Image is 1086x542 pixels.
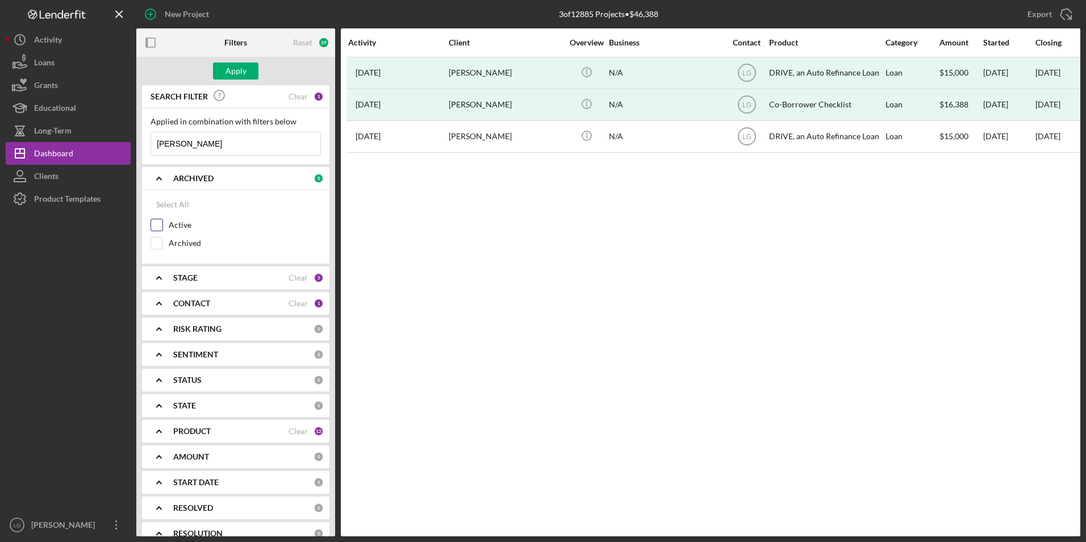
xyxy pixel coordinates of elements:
button: Grants [6,74,131,97]
div: Clear [289,92,308,101]
b: CONTACT [173,299,210,308]
div: Overview [565,38,608,47]
div: Clear [289,299,308,308]
button: New Project [136,3,220,26]
div: 1 [314,91,324,102]
div: DRIVE, an Auto Refinance Loan [769,58,883,88]
b: START DATE [173,478,219,487]
text: LG [14,522,21,528]
div: Apply [225,62,247,80]
div: Amount [939,38,982,47]
div: Category [885,38,938,47]
button: Long-Term [6,119,131,142]
div: Product Templates [34,187,101,213]
div: Dashboard [34,142,73,168]
button: Dashboard [6,142,131,165]
div: Started [983,38,1034,47]
button: Select All [151,193,195,216]
div: Activity [348,38,448,47]
div: 0 [314,503,324,513]
div: Educational [34,97,76,122]
b: PRODUCT [173,427,211,436]
div: 0 [314,452,324,462]
button: Clients [6,165,131,187]
div: Applied in combination with filters below [151,117,321,126]
div: Business [609,38,722,47]
div: 0 [314,401,324,411]
time: 2023-08-30 15:06 [356,132,381,141]
div: 0 [314,375,324,385]
div: N/A [609,90,722,120]
div: [PERSON_NAME] [449,58,562,88]
button: Loans [6,51,131,74]
button: LG[PERSON_NAME] [6,514,131,536]
div: N/A [609,58,722,88]
div: Loan [885,90,938,120]
div: [PERSON_NAME] [449,122,562,152]
div: 0 [314,324,324,334]
button: Apply [213,62,258,80]
div: $15,000 [939,58,982,88]
div: [DATE] [1035,100,1060,109]
div: Activity [34,28,62,54]
div: 12 [314,426,324,436]
label: Active [169,219,321,231]
div: 1 [314,298,324,308]
b: AMOUNT [173,452,209,461]
b: RESOLUTION [173,529,223,538]
label: Archived [169,237,321,249]
div: Client [449,38,562,47]
div: Grants [34,74,58,99]
div: 19 [318,37,329,48]
b: STATUS [173,376,202,385]
b: STAGE [173,273,198,282]
div: 0 [314,173,324,184]
div: $15,000 [939,122,982,152]
div: DRIVE, an Auto Refinance Loan [769,122,883,152]
button: Educational [6,97,131,119]
time: 2023-06-29 01:22 [356,68,381,77]
div: [DATE] [983,58,1034,88]
b: Filters [224,38,247,47]
b: SENTIMENT [173,350,218,359]
b: RESOLVED [173,503,213,512]
div: Export [1027,3,1052,26]
button: Product Templates [6,187,131,210]
div: Loan [885,58,938,88]
div: Product [769,38,883,47]
text: LG [742,133,751,141]
b: STATE [173,401,196,410]
time: 2023-06-05 16:49 [356,100,381,109]
div: $16,388 [939,90,982,120]
div: [DATE] [1035,68,1060,77]
div: 5 [314,273,324,283]
button: Activity [6,28,131,51]
div: 3 of 12885 Projects • $46,388 [559,10,658,19]
div: [PERSON_NAME] [28,514,102,539]
div: 0 [314,528,324,539]
div: 0 [314,349,324,360]
b: ARCHIVED [173,174,214,183]
div: Loans [34,51,55,77]
b: RISK RATING [173,324,222,333]
div: [PERSON_NAME] [449,90,562,120]
div: Select All [156,193,189,216]
div: Clients [34,165,59,190]
button: Export [1016,3,1080,26]
div: [DATE] [983,122,1034,152]
text: LG [742,69,751,77]
div: Contact [725,38,768,47]
time: [DATE] [1035,131,1060,141]
div: [DATE] [983,90,1034,120]
text: LG [742,101,751,109]
div: Clear [289,273,308,282]
div: New Project [165,3,209,26]
div: 0 [314,477,324,487]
